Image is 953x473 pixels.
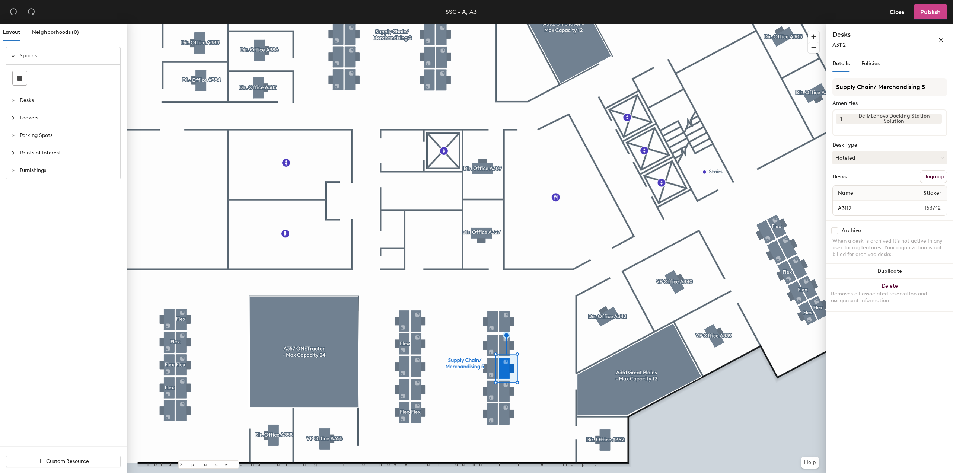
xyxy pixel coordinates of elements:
[11,168,15,173] span: collapsed
[907,204,945,212] span: 153742
[890,9,905,16] span: Close
[834,186,857,200] span: Name
[32,29,79,35] span: Neighborhoods (0)
[20,162,116,179] span: Furnishings
[846,114,942,124] div: Dell/Lenovo Docking Station Solution
[24,4,39,19] button: Redo (⌘ + ⇧ + Z)
[826,264,953,279] button: Duplicate
[6,456,121,467] button: Custom Resource
[11,133,15,138] span: collapsed
[20,47,116,64] span: Spaces
[832,42,846,48] span: A3112
[11,151,15,155] span: collapsed
[861,60,880,67] span: Policies
[3,29,20,35] span: Layout
[11,98,15,103] span: collapsed
[832,151,947,164] button: Hoteled
[883,4,911,19] button: Close
[842,228,861,234] div: Archive
[832,174,847,180] div: Desks
[831,291,949,304] div: Removes all associated reservation and assignment information
[20,127,116,144] span: Parking Spots
[20,109,116,127] span: Lockers
[914,4,947,19] button: Publish
[801,457,819,469] button: Help
[11,116,15,120] span: collapsed
[20,144,116,162] span: Points of Interest
[10,8,17,15] span: undo
[836,114,846,124] button: 1
[832,142,947,148] div: Desk Type
[920,170,947,183] button: Ungroup
[832,60,850,67] span: Details
[832,100,947,106] div: Amenities
[46,458,89,464] span: Custom Resource
[834,203,907,213] input: Unnamed desk
[826,279,953,311] button: DeleteRemoves all associated reservation and assignment information
[20,92,116,109] span: Desks
[938,38,944,43] span: close
[446,7,477,16] div: SSC - A, A3
[832,30,914,39] h4: Desks
[840,115,842,123] span: 1
[920,186,945,200] span: Sticker
[6,4,21,19] button: Undo (⌘ + Z)
[11,54,15,58] span: expanded
[832,238,947,258] div: When a desk is archived it's not active in any user-facing features. Your organization is not bil...
[920,9,941,16] span: Publish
